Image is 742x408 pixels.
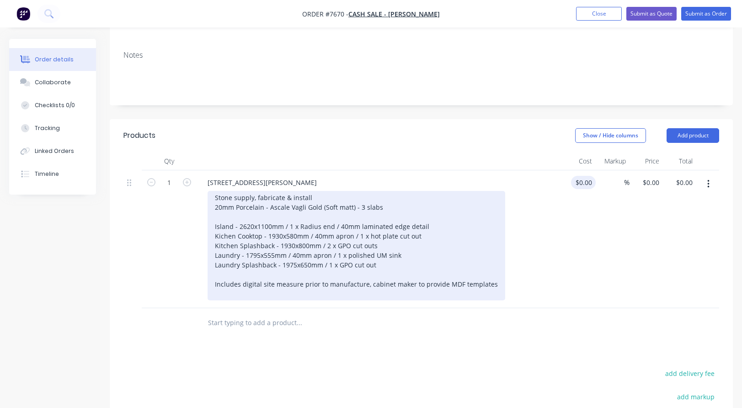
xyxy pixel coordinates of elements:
[123,130,155,141] div: Products
[35,124,60,132] div: Tracking
[9,94,96,117] button: Checklists 0/0
[681,7,731,21] button: Submit as Order
[35,78,71,87] div: Collaborate
[208,191,505,300] div: Stone supply, fabricate & install 20mm Porcelain - Ascale Vagli Gold (Soft matt) - 3 slabs Island...
[9,117,96,140] button: Tracking
[630,152,663,170] div: Price
[575,128,646,143] button: Show / Hide columns
[626,7,677,21] button: Submit as Quote
[9,140,96,163] button: Linked Orders
[16,7,30,21] img: Factory
[9,163,96,185] button: Timeline
[348,10,440,18] a: Cash Sale - [PERSON_NAME]
[667,128,719,143] button: Add product
[9,48,96,71] button: Order details
[663,152,696,170] div: Total
[200,176,324,189] div: [STREET_ADDRESS][PERSON_NAME]
[142,152,197,170] div: Qty
[672,391,719,403] button: add markup
[35,101,75,109] div: Checklists 0/0
[123,51,719,60] div: Notes
[562,152,596,170] div: Cost
[9,71,96,94] button: Collaborate
[624,177,630,188] span: %
[35,147,74,155] div: Linked Orders
[596,152,629,170] div: Markup
[35,170,59,178] div: Timeline
[208,314,390,332] input: Start typing to add a product...
[35,55,74,64] div: Order details
[660,367,719,380] button: add delivery fee
[302,10,348,18] span: Order #7670 -
[576,7,622,21] button: Close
